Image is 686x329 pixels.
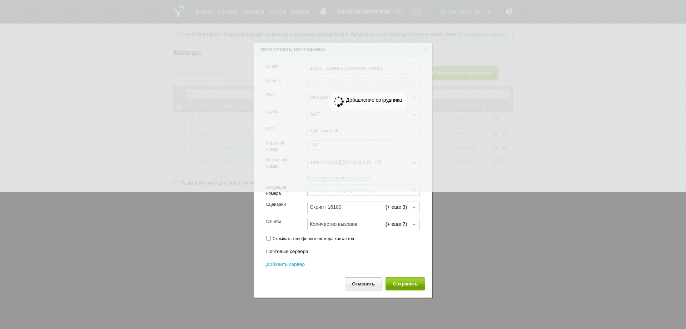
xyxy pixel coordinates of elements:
[266,262,305,267] a: Добавить сервер
[386,220,407,228] div: (+ еще 7)
[266,202,297,208] label: Сценарии
[266,219,297,225] label: Отчеты
[386,203,407,211] div: (+ еще 3)
[310,203,345,211] div: Скрипт 16100
[345,277,382,290] button: Отменить
[332,95,404,108] div: Добавление сотрудника
[266,248,420,255] div: Почтовые сервера
[310,220,361,228] div: Количество вызовов
[273,236,354,244] label: Скрывать телефонные номера контактов
[386,277,425,290] button: Сохранить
